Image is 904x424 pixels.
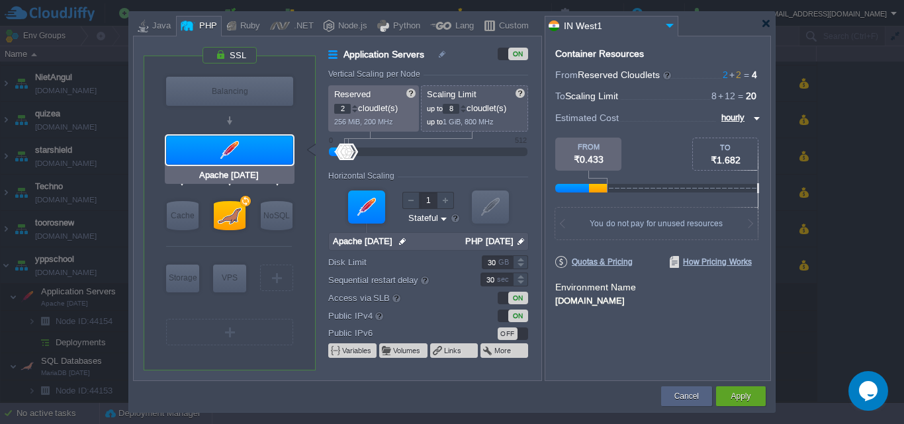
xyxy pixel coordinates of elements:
div: ON [508,292,528,304]
span: 4 [752,69,757,80]
div: OFF [498,327,518,340]
button: Cancel [674,390,699,403]
div: NoSQL [261,201,293,230]
div: Storage Containers [166,265,199,292]
button: Volumes [393,345,422,356]
div: FROM [555,143,621,151]
label: Disk Limit [328,255,463,269]
span: up to [427,105,443,112]
span: 1 GiB, 800 MHz [443,118,494,126]
div: Custom [495,17,529,36]
label: Public IPv4 [328,308,463,323]
div: Elastic VPS [213,265,246,292]
label: Environment Name [555,282,636,292]
span: Estimated Cost [555,110,619,125]
span: From [555,69,578,80]
label: Public IPv6 [328,326,463,340]
span: How Pricing Works [670,256,752,268]
label: Access via SLB [328,290,463,305]
div: 0 [329,136,333,144]
span: up to [427,118,443,126]
span: Reserved [334,89,371,99]
div: Load Balancer [166,77,293,106]
div: Application Servers [166,136,293,165]
div: PHP [195,17,217,36]
div: Storage [166,265,199,291]
div: Container Resources [555,49,644,59]
div: ON [508,48,528,60]
div: ON [508,310,528,322]
span: Scaling Limit [427,89,476,99]
div: Balancing [166,77,293,106]
div: Node.js [334,17,367,36]
div: Create New Layer [260,265,293,291]
span: Reserved Cloudlets [578,69,672,80]
span: 12 [717,91,735,101]
span: + [728,69,736,80]
span: Scaling Limit [565,91,618,101]
p: cloudlet(s) [427,100,523,114]
div: Java [148,17,171,36]
div: Vertical Scaling per Node [328,69,424,79]
span: 2 [723,69,728,80]
div: TO [693,144,758,151]
div: Create New Layer [166,319,293,345]
p: cloudlet(s) [334,100,414,114]
span: ₹1.682 [711,155,741,165]
span: ₹0.433 [574,154,604,165]
div: .NET [290,17,314,36]
span: + [717,91,725,101]
span: Quotas & Pricing [555,256,633,268]
div: Lang [451,17,474,36]
span: 256 MiB, 200 MHz [334,118,393,126]
span: 20 [746,91,756,101]
span: = [741,69,752,80]
div: GB [498,256,512,269]
span: 2 [728,69,741,80]
button: Links [444,345,463,356]
button: Apply [731,390,750,403]
button: Variables [342,345,373,356]
div: VPS [213,265,246,291]
div: [DOMAIN_NAME] [555,294,760,306]
iframe: chat widget [848,371,891,411]
div: 512 [515,136,527,144]
div: Cache [167,201,199,230]
div: Python [389,17,420,36]
div: sec [497,273,512,286]
span: = [735,91,746,101]
div: Horizontal Scaling [328,171,398,181]
span: To [555,91,565,101]
div: Ruby [236,17,260,36]
span: 8 [711,91,717,101]
button: More [494,345,512,356]
div: SQL Databases [214,201,246,230]
div: NoSQL Databases [261,201,293,230]
label: Sequential restart delay [328,273,463,287]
